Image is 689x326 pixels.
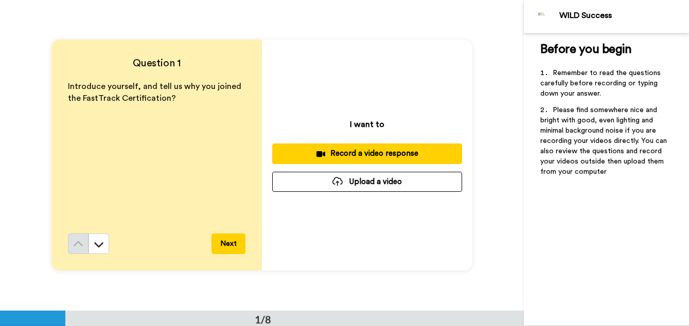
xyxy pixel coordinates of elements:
[280,148,454,159] div: Record a video response
[540,69,663,97] span: Remember to read the questions carefully before recording or typing down your answer.
[529,4,554,29] img: Profile Image
[68,82,243,102] span: Introduce yourself, and tell us why you joined the FastTrack Certification?
[68,56,245,70] h4: Question 1
[540,106,669,175] span: Please find somewhere nice and bright with good, even lighting and minimal background noise if yo...
[559,11,688,21] div: WILD Success
[540,43,631,56] span: Before you begin
[272,172,462,192] button: Upload a video
[350,118,384,131] p: I want to
[272,143,462,164] button: Record a video response
[211,233,245,254] button: Next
